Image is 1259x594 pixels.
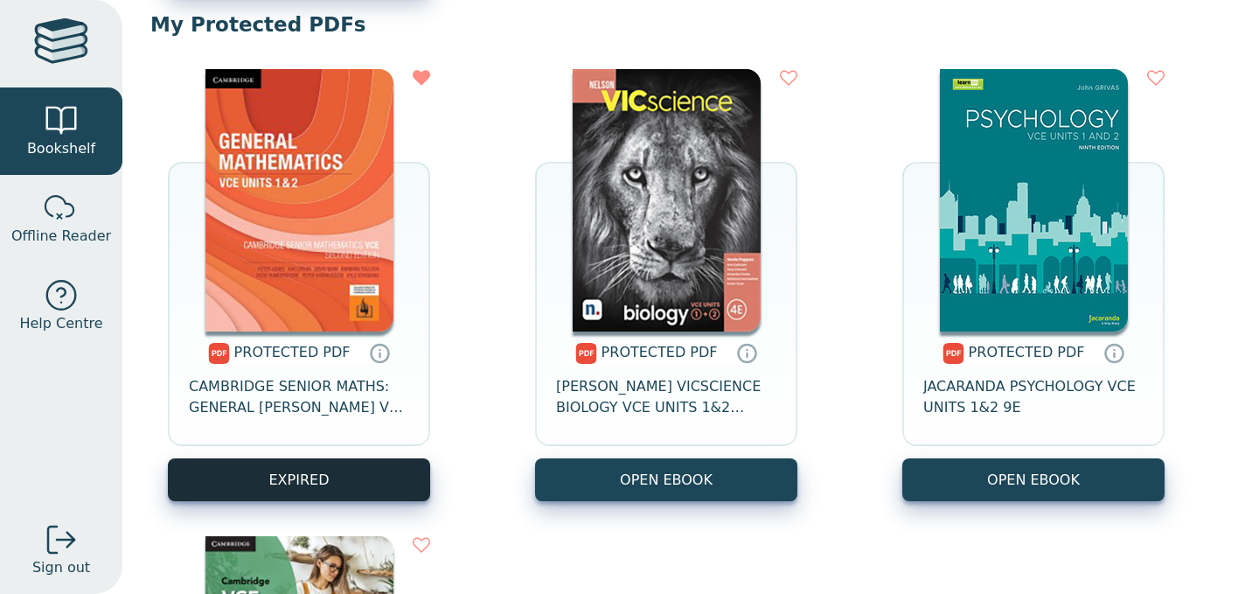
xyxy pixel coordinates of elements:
[940,69,1128,332] img: 08d198e9-ce37-44a7-8846-55053ae21af3.jpg
[573,69,761,332] img: 4645a54c-9da3-45a2-8ab3-340f652f9644.jpg
[168,458,430,501] a: EXPIRED
[189,376,409,418] span: CAMBRIDGE SENIOR MATHS: GENERAL [PERSON_NAME] VCE UNITS 1&2
[369,342,390,363] a: Protected PDFs cannot be printed, copied or shared. They can be accessed online through Education...
[556,376,776,418] span: [PERSON_NAME] VICSCIENCE BIOLOGY VCE UNITS 1&2 STUDENT BOOK BUNDLE 4E
[150,11,1231,38] p: My Protected PDFs
[234,344,351,360] span: PROTECTED PDF
[535,458,797,501] a: OPEN EBOOK
[19,313,102,334] span: Help Centre
[736,342,757,363] a: Protected PDFs cannot be printed, copied or shared. They can be accessed online through Education...
[205,69,393,332] img: 7427b572-0d0b-412c-8762-bae5e50f5011.jpg
[575,343,597,364] img: pdf.svg
[32,557,90,578] span: Sign out
[943,343,964,364] img: pdf.svg
[902,458,1165,501] a: OPEN EBOOK
[969,344,1085,360] span: PROTECTED PDF
[923,376,1144,418] span: JACARANDA PSYCHOLOGY VCE UNITS 1&2 9E
[602,344,718,360] span: PROTECTED PDF
[11,226,111,247] span: Offline Reader
[1103,342,1124,363] a: Protected PDFs cannot be printed, copied or shared. They can be accessed online through Education...
[27,138,95,159] span: Bookshelf
[208,343,230,364] img: pdf.svg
